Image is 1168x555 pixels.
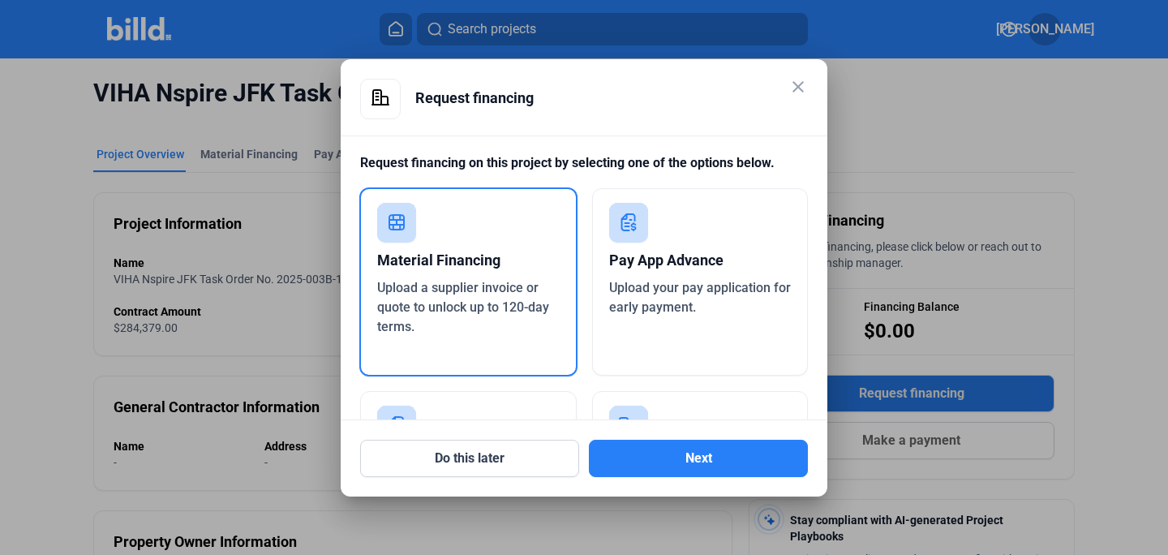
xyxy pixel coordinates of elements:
div: Request financing [415,79,808,118]
div: Pay App Advance [609,243,792,278]
button: Do this later [360,440,579,477]
div: Request financing on this project by selecting one of the options below. [360,153,808,188]
button: Next [589,440,808,477]
div: Material Financing [377,243,560,278]
span: Upload your pay application for early payment. [609,280,791,315]
span: Upload a supplier invoice or quote to unlock up to 120-day terms. [377,280,549,334]
mat-icon: close [788,77,808,97]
